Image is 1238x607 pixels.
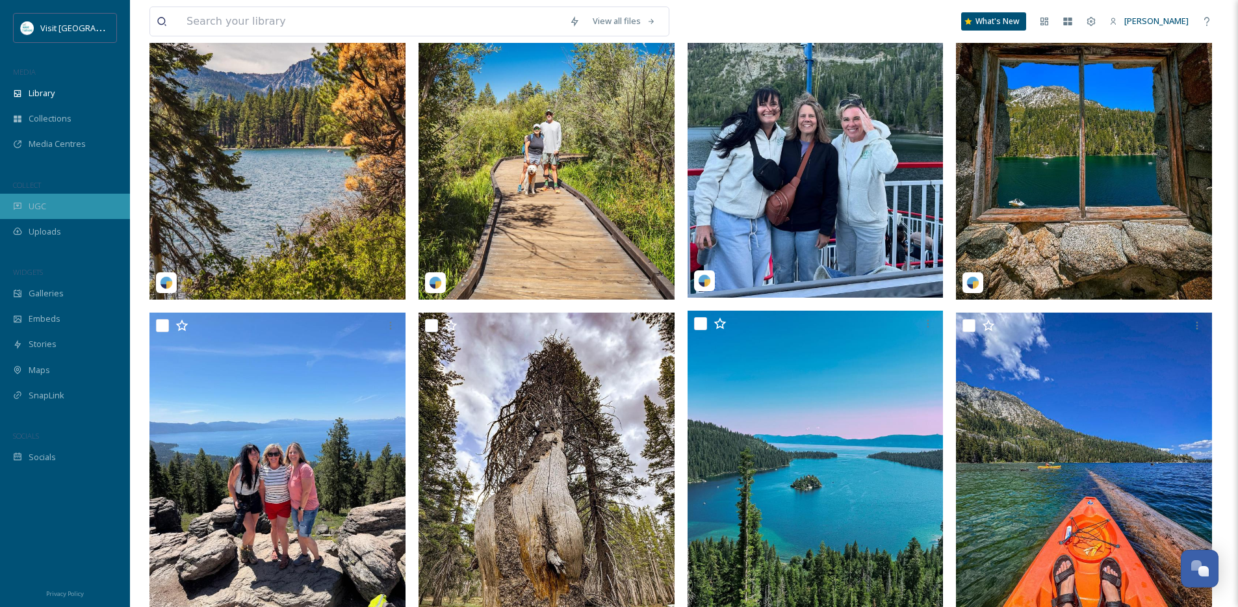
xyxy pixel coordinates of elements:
[13,267,43,277] span: WIDGETS
[429,276,442,289] img: snapsea-logo.png
[1124,15,1189,27] span: [PERSON_NAME]
[1181,550,1219,588] button: Open Chat
[13,67,36,77] span: MEDIA
[46,589,84,598] span: Privacy Policy
[1103,8,1195,34] a: [PERSON_NAME]
[29,313,60,325] span: Embeds
[180,7,563,36] input: Search your library
[160,276,173,289] img: snapsea-logo.png
[13,431,39,441] span: SOCIALS
[46,585,84,601] a: Privacy Policy
[29,287,64,300] span: Galleries
[29,112,71,125] span: Collections
[29,389,64,402] span: SnapLink
[21,21,34,34] img: download.jpeg
[29,338,57,350] span: Stories
[966,276,979,289] img: snapsea-logo.png
[961,12,1026,31] a: What's New
[698,274,711,287] img: snapsea-logo.png
[29,200,46,213] span: UGC
[29,226,61,238] span: Uploads
[13,180,41,190] span: COLLECT
[29,364,50,376] span: Maps
[29,87,55,99] span: Library
[40,21,141,34] span: Visit [GEOGRAPHIC_DATA]
[586,8,662,34] a: View all files
[29,451,56,463] span: Socials
[29,138,86,150] span: Media Centres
